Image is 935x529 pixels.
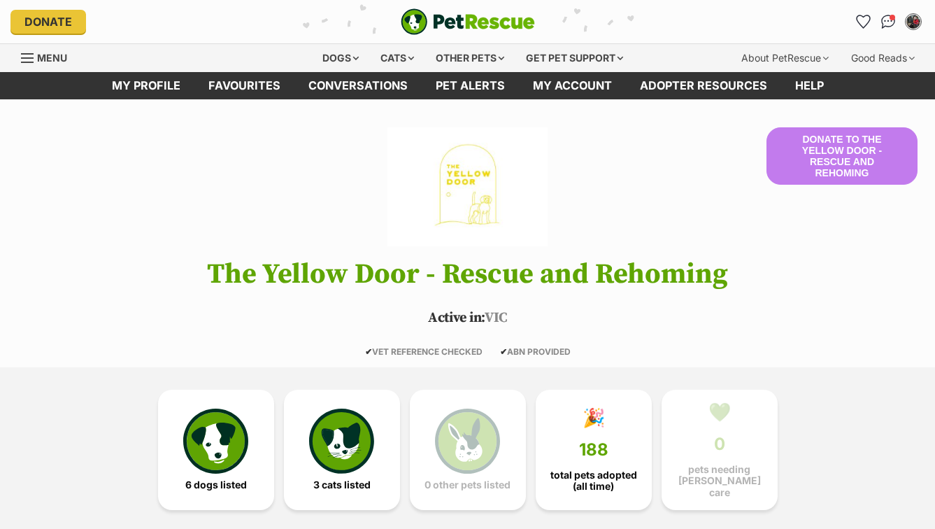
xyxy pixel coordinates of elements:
[194,72,294,99] a: Favourites
[841,44,925,72] div: Good Reads
[401,8,535,35] img: logo-e224e6f780fb5917bec1dbf3a21bbac754714ae5b6737aabdf751b685950b380.svg
[500,346,507,357] icon: ✔
[37,52,67,64] span: Menu
[428,309,485,327] span: Active in:
[852,10,925,33] ul: Account quick links
[424,479,511,491] span: 0 other pets listed
[410,390,526,510] a: 0 other pets listed
[371,44,424,72] div: Cats
[500,346,571,357] span: ABN PROVIDED
[714,435,725,454] span: 0
[313,479,371,491] span: 3 cats listed
[877,10,899,33] a: Conversations
[284,390,400,510] a: 3 cats listed
[902,10,925,33] button: My account
[906,15,920,29] img: Julie profile pic
[579,440,608,460] span: 188
[781,72,838,99] a: Help
[10,10,86,34] a: Donate
[583,407,605,428] div: 🎉
[98,72,194,99] a: My profile
[548,470,640,492] span: total pets adopted (all time)
[426,44,514,72] div: Other pets
[731,44,838,72] div: About PetRescue
[185,479,247,491] span: 6 dogs listed
[158,390,274,510] a: 6 dogs listed
[519,72,626,99] a: My account
[422,72,519,99] a: Pet alerts
[401,8,535,35] a: PetRescue
[673,464,766,498] span: pets needing [PERSON_NAME] care
[365,346,372,357] icon: ✔
[536,390,652,510] a: 🎉 188 total pets adopted (all time)
[881,15,896,29] img: chat-41dd97257d64d25036548639549fe6c8038ab92f7586957e7f3b1b290dea8141.svg
[313,44,369,72] div: Dogs
[766,127,918,185] button: Donate to The Yellow Door - Rescue and Rehoming
[708,402,731,423] div: 💚
[662,390,778,510] a: 💚 0 pets needing [PERSON_NAME] care
[435,409,499,473] img: bunny-icon-b786713a4a21a2fe6d13e954f4cb29d131f1b31f8a74b52ca2c6d2999bc34bbe.svg
[387,127,547,246] img: The Yellow Door - Rescue and Rehoming
[294,72,422,99] a: conversations
[21,44,77,69] a: Menu
[516,44,633,72] div: Get pet support
[183,409,248,473] img: petrescue-icon-eee76f85a60ef55c4a1927667547b313a7c0e82042636edf73dce9c88f694885.svg
[626,72,781,99] a: Adopter resources
[365,346,483,357] span: VET REFERENCE CHECKED
[309,409,373,473] img: cat-icon-068c71abf8fe30c970a85cd354bc8e23425d12f6e8612795f06af48be43a487a.svg
[852,10,874,33] a: Favourites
